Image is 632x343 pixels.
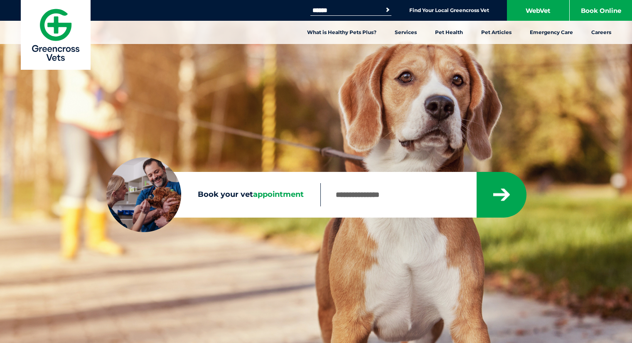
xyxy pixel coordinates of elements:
a: What is Healthy Pets Plus? [298,21,386,44]
a: Careers [582,21,620,44]
span: appointment [253,190,304,199]
a: Pet Health [426,21,472,44]
a: Emergency Care [521,21,582,44]
a: Find Your Local Greencross Vet [409,7,489,14]
label: Book your vet [106,189,320,201]
a: Services [386,21,426,44]
button: Search [384,6,392,14]
a: Pet Articles [472,21,521,44]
